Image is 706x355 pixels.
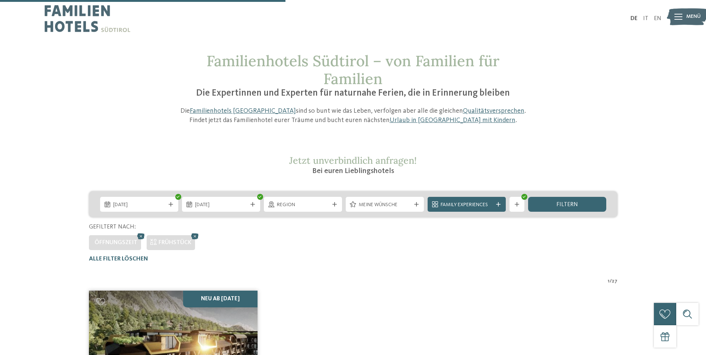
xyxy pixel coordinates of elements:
span: Meine Wünsche [359,201,411,209]
span: Jetzt unverbindlich anfragen! [289,154,417,166]
span: Family Experiences [441,201,493,209]
span: Gefiltert nach: [89,224,136,230]
span: 1 [608,278,610,285]
a: IT [643,16,648,22]
span: [DATE] [113,201,165,209]
span: Bei euren Lieblingshotels [312,167,394,175]
span: Die Expertinnen und Experten für naturnahe Ferien, die in Erinnerung bleiben [196,89,510,98]
span: Öffnungszeit [95,240,137,246]
span: [DATE] [195,201,247,209]
span: Alle Filter löschen [89,256,148,262]
span: / [610,278,612,285]
span: Familienhotels Südtirol – von Familien für Familien [207,51,499,88]
p: Die sind so bunt wie das Leben, verfolgen aber alle die gleichen . Findet jetzt das Familienhotel... [176,106,530,125]
a: Familienhotels [GEOGRAPHIC_DATA] [190,108,296,114]
span: filtern [556,202,578,208]
span: Frühstück [159,240,191,246]
span: 27 [612,278,617,285]
a: Qualitätsversprechen [463,108,524,114]
span: Menü [686,13,701,20]
span: Region [277,201,329,209]
a: EN [654,16,661,22]
a: Urlaub in [GEOGRAPHIC_DATA] mit Kindern [390,117,515,124]
a: DE [630,16,638,22]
